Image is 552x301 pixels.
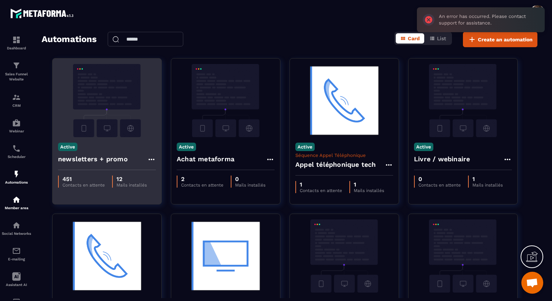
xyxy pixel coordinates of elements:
[418,176,461,183] p: 0
[2,267,31,292] a: Assistant AI
[2,113,31,139] a: automationsautomationsWebinar
[12,93,21,102] img: formation
[181,183,223,188] p: Contacts en attente
[2,180,31,184] p: Automations
[2,190,31,215] a: automationsautomationsMember area
[12,221,21,230] img: social-network
[2,155,31,159] p: Scheduler
[300,188,342,193] p: Contacts en attente
[2,129,31,133] p: Webinar
[2,241,31,267] a: emailemailE-mailing
[2,215,31,241] a: social-networksocial-networkSocial Networks
[2,139,31,164] a: schedulerschedulerScheduler
[408,35,420,41] span: Card
[295,159,376,170] h4: Appel téléphonique tech
[2,30,31,56] a: formationformationDashboard
[472,183,503,188] p: Mails installés
[12,247,21,255] img: email
[2,283,31,287] p: Assistant AI
[42,32,97,47] h2: Automations
[2,46,31,50] p: Dashboard
[354,181,384,188] p: 1
[2,72,31,82] p: Sales Funnel Website
[235,183,265,188] p: Mails installés
[2,164,31,190] a: automationsautomationsAutomations
[295,219,393,293] img: automation-background
[295,153,393,158] p: Séquence Appel Téléphonique
[181,176,223,183] p: 2
[295,64,393,137] img: automation-background
[472,176,503,183] p: 1
[177,64,275,137] img: automation-background
[177,143,196,151] p: Active
[116,176,147,183] p: 12
[12,118,21,127] img: automations
[414,154,470,164] h4: Livre / webinaire
[116,183,147,188] p: Mails installés
[2,56,31,87] a: formationformationSales Funnel Website
[177,219,275,293] img: automation-background
[12,144,21,153] img: scheduler
[58,143,77,151] p: Active
[2,206,31,210] p: Member area
[418,183,461,188] p: Contacts en attente
[414,143,433,151] p: Active
[463,32,537,47] button: Create an automation
[425,33,451,44] button: List
[58,219,156,293] img: automation-background
[414,64,512,137] img: automation-background
[12,61,21,70] img: formation
[2,257,31,261] p: E-mailing
[62,183,105,188] p: Contacts en attente
[2,104,31,108] p: CRM
[437,35,446,41] span: List
[354,188,384,193] p: Mails installés
[295,143,315,151] p: Active
[521,272,543,294] div: Ouvrir le chat
[235,176,265,183] p: 0
[177,154,234,164] h4: Achat metaforma
[414,219,512,293] img: automation-background
[12,35,21,44] img: formation
[478,36,533,43] span: Create an automation
[2,87,31,113] a: formationformationCRM
[12,195,21,204] img: automations
[62,176,105,183] p: 451
[396,33,424,44] button: Card
[12,170,21,178] img: automations
[2,232,31,236] p: Social Networks
[58,154,128,164] h4: newsletters + promo
[58,64,156,137] img: automation-background
[10,7,76,20] img: logo
[300,181,342,188] p: 1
